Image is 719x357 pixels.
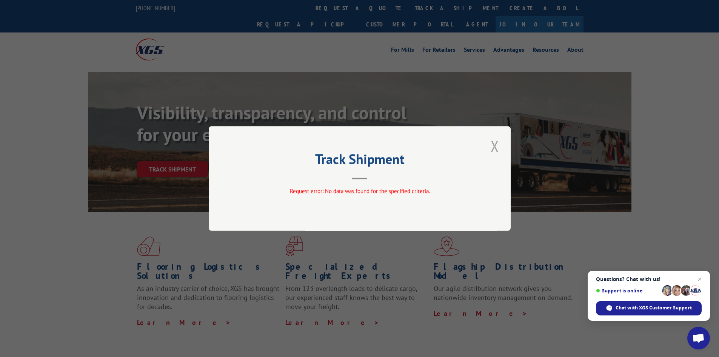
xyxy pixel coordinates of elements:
[246,154,473,168] h2: Track Shipment
[596,288,659,294] span: Support is online
[289,187,430,195] span: Request error: No data was found for the specified criteria.
[596,276,702,282] span: Questions? Chat with us!
[687,327,710,349] a: Open chat
[616,304,692,311] span: Chat with XGS Customer Support
[488,136,501,156] button: Close modal
[596,301,702,315] span: Chat with XGS Customer Support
